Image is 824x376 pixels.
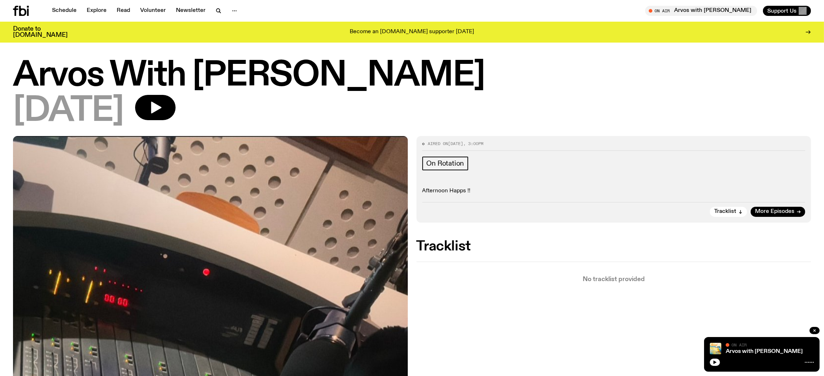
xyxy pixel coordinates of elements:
[751,207,805,217] a: More Episodes
[422,157,469,170] a: On Rotation
[417,276,811,283] p: No tracklist provided
[48,6,81,16] a: Schedule
[428,141,448,147] span: Aired on
[422,188,806,194] p: Afternoon Happs !!
[13,95,124,127] span: [DATE]
[82,6,111,16] a: Explore
[417,240,811,253] h2: Tracklist
[767,8,797,14] span: Support Us
[136,6,170,16] a: Volunteer
[463,141,484,147] span: , 3:00pm
[732,342,747,347] span: On Air
[172,6,210,16] a: Newsletter
[763,6,811,16] button: Support Us
[427,159,464,167] span: On Rotation
[13,60,811,92] h1: Arvos With [PERSON_NAME]
[448,141,463,147] span: [DATE]
[350,29,474,35] p: Become an [DOMAIN_NAME] supporter [DATE]
[755,209,794,214] span: More Episodes
[726,349,803,354] a: Arvos with [PERSON_NAME]
[13,26,68,38] h3: Donate to [DOMAIN_NAME]
[645,6,757,16] button: On AirArvos with [PERSON_NAME]
[710,207,747,217] button: Tracklist
[714,209,736,214] span: Tracklist
[112,6,134,16] a: Read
